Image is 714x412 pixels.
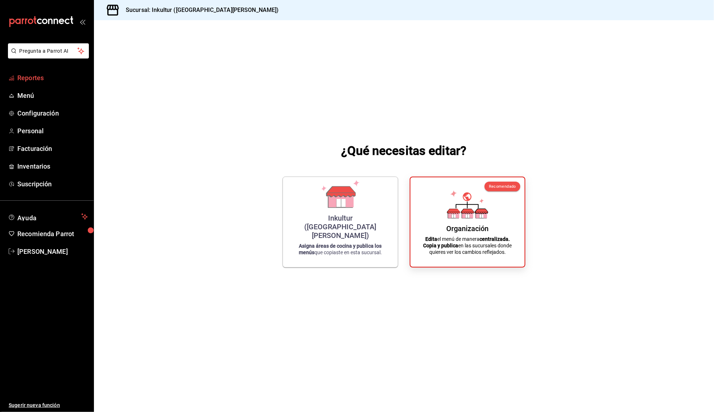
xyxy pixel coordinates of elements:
[17,161,88,171] span: Inventarios
[489,184,516,189] span: Recomendado
[419,236,516,255] p: el menú de manera en las sucursales donde quieres ver los cambios reflejados.
[9,402,88,409] span: Sugerir nueva función
[8,43,89,58] button: Pregunta a Parrot AI
[79,19,85,25] button: open_drawer_menu
[17,91,88,100] span: Menú
[423,243,459,248] strong: Copia y publica
[17,247,88,256] span: [PERSON_NAME]
[17,179,88,189] span: Suscripción
[292,243,389,256] p: que copiaste en esta sucursal.
[17,229,88,239] span: Recomienda Parrot
[17,144,88,153] span: Facturación
[17,108,88,118] span: Configuración
[5,52,89,60] a: Pregunta a Parrot AI
[17,73,88,83] span: Reportes
[17,212,78,221] span: Ayuda
[292,214,389,240] div: Inkultur ([GEOGRAPHIC_DATA][PERSON_NAME])
[17,126,88,136] span: Personal
[425,236,437,242] strong: Edita
[479,236,510,242] strong: centralizada.
[299,243,382,255] strong: Asigna áreas de cocina y publica los menús
[20,47,78,55] span: Pregunta a Parrot AI
[447,224,489,233] div: Organización
[341,142,467,159] h1: ¿Qué necesitas editar?
[120,6,279,14] h3: Sucursal: Inkultur ([GEOGRAPHIC_DATA][PERSON_NAME])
